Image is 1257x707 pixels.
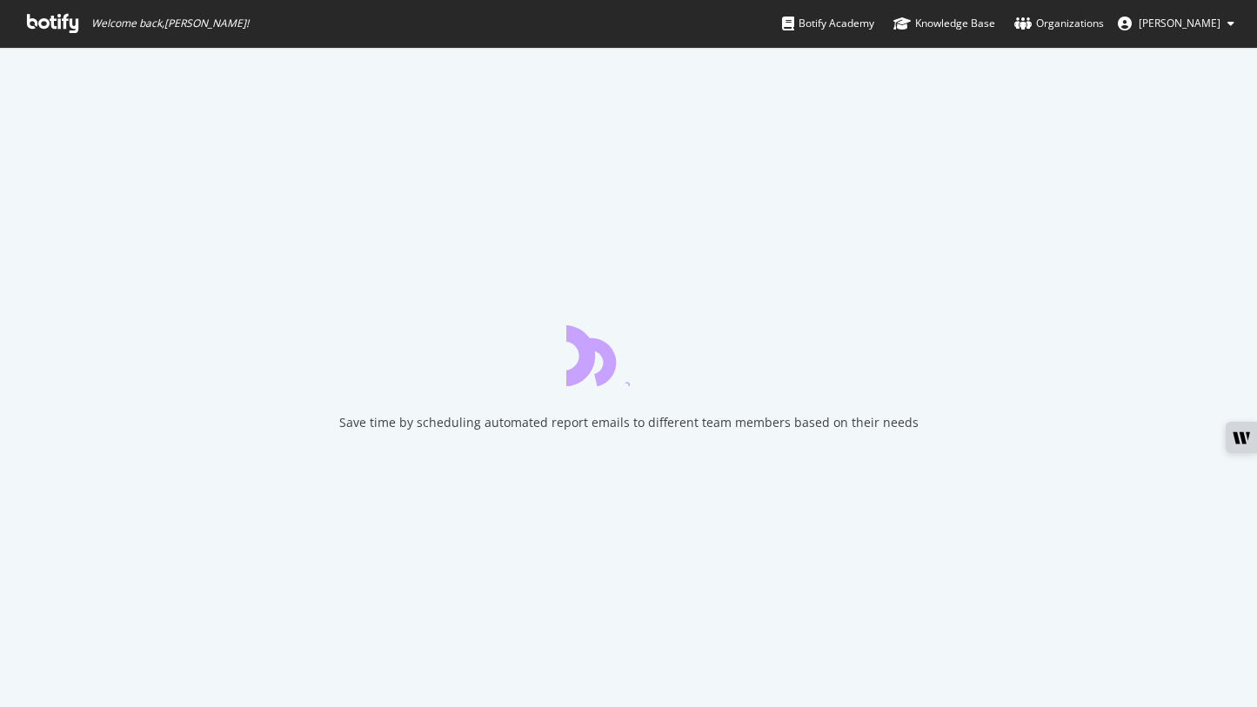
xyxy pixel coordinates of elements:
div: animation [566,323,692,386]
span: Welcome back, [PERSON_NAME] ! [91,17,249,30]
button: [PERSON_NAME] [1104,10,1248,37]
div: Organizations [1014,15,1104,32]
div: Save time by scheduling automated report emails to different team members based on their needs [339,414,919,431]
div: Botify Academy [782,15,874,32]
span: Lauren White [1139,16,1220,30]
div: Knowledge Base [893,15,995,32]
